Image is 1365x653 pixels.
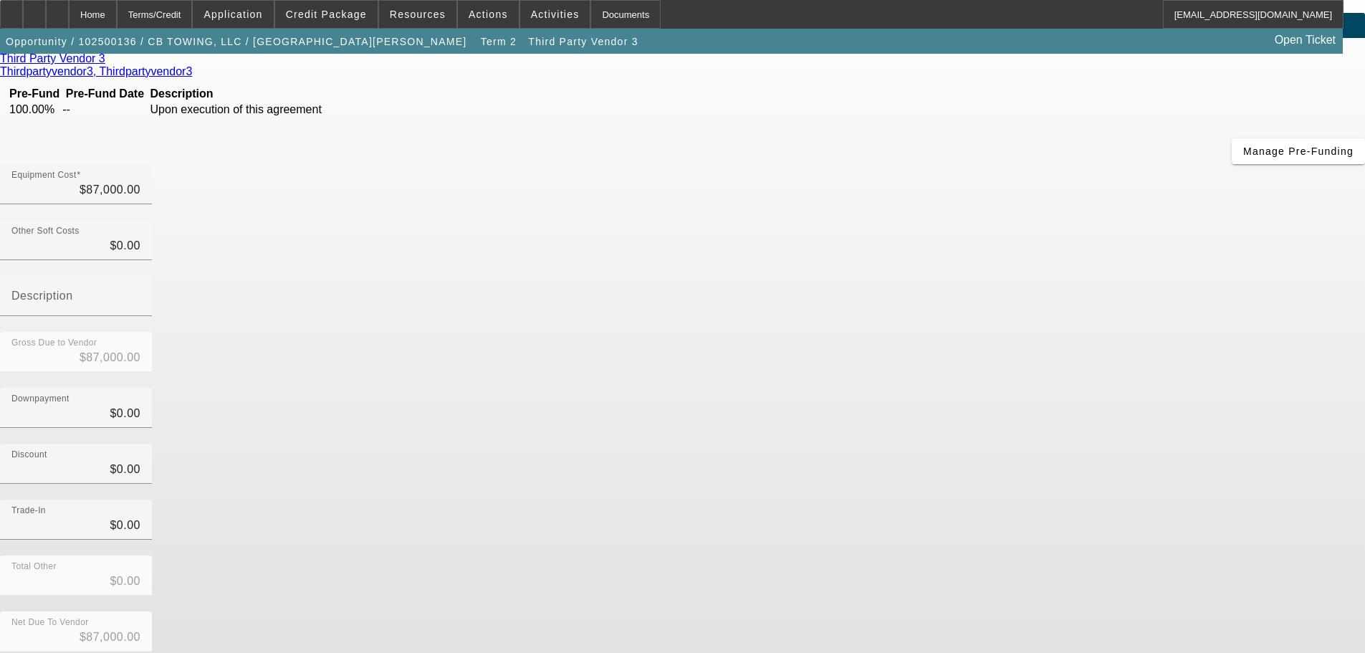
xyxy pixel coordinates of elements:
span: Credit Package [286,9,367,20]
td: Upon execution of this agreement [150,103,357,117]
mat-label: Discount [11,450,47,459]
span: Manage Pre-Funding [1243,146,1354,157]
mat-label: Trade-In [11,506,46,515]
span: Actions [469,9,508,20]
button: Term 2 [476,29,522,54]
mat-label: Gross Due to Vendor [11,338,97,348]
span: Term 2 [481,36,517,47]
mat-label: Downpayment [11,394,70,404]
span: Opportunity / 102500136 / CB TOWING, LLC / [GEOGRAPHIC_DATA][PERSON_NAME] [6,36,466,47]
td: 100.00% [9,103,60,117]
button: Resources [379,1,456,28]
button: Activities [520,1,590,28]
th: Description [150,87,357,101]
button: Third Party Vendor 3 [525,29,641,54]
span: Resources [390,9,446,20]
th: Pre-Fund [9,87,60,101]
mat-label: Net Due To Vendor [11,618,89,627]
button: Actions [458,1,519,28]
span: Application [203,9,262,20]
span: Activities [531,9,580,20]
th: Pre-Fund Date [62,87,148,101]
button: Credit Package [275,1,378,28]
mat-label: Equipment Cost [11,171,77,180]
mat-label: Other Soft Costs [11,227,80,236]
td: -- [62,103,148,117]
mat-label: Total Other [11,562,57,571]
span: Third Party Vendor 3 [528,36,638,47]
button: Manage Pre-Funding [1232,138,1365,164]
mat-label: Description [11,290,73,302]
button: Application [193,1,273,28]
a: Open Ticket [1269,28,1341,52]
